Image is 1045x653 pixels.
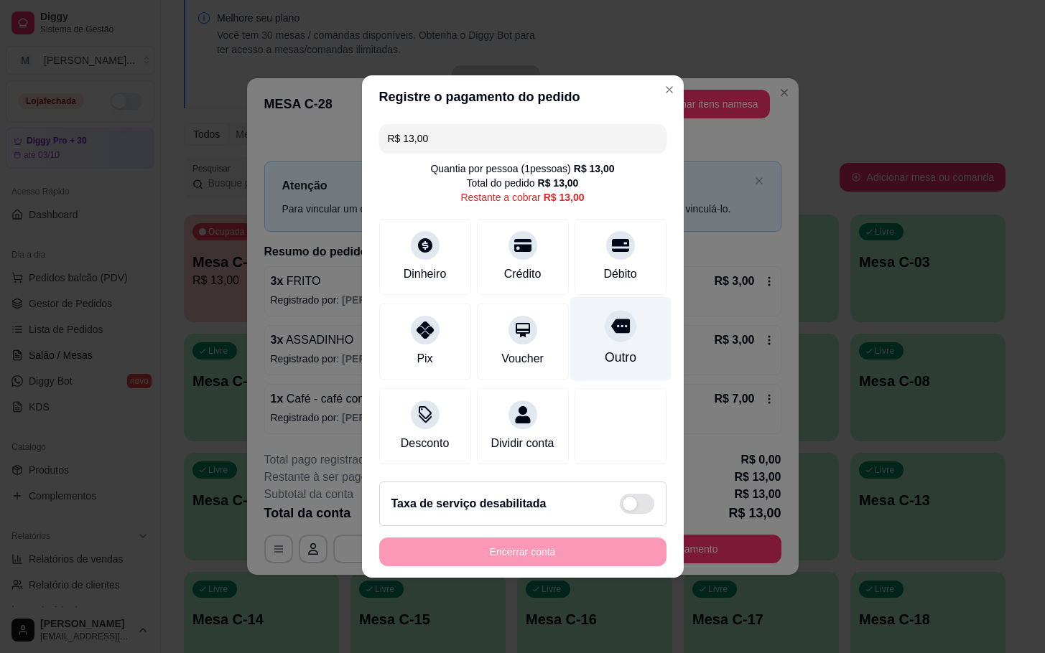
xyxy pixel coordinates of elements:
[544,190,585,205] div: R$ 13,00
[538,176,579,190] div: R$ 13,00
[504,266,542,283] div: Crédito
[658,78,681,101] button: Close
[603,266,636,283] div: Débito
[391,495,547,512] h2: Taxa de serviço desabilitada
[574,161,615,176] div: R$ 13,00
[417,350,432,367] div: Pix
[467,176,579,190] div: Total do pedido
[460,190,584,205] div: Restante a cobrar
[401,435,450,452] div: Desconto
[491,435,554,452] div: Dividir conta
[404,266,447,283] div: Dinheiro
[501,350,544,367] div: Voucher
[604,348,636,367] div: Outro
[388,124,658,153] input: Ex.: hambúrguer de cordeiro
[430,161,614,176] div: Quantia por pessoa ( 1 pessoas)
[362,75,684,118] header: Registre o pagamento do pedido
